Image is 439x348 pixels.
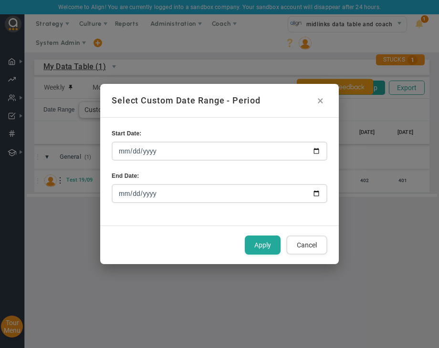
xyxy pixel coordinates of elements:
h3: Select Custom Date Range - Period [112,96,261,105]
button: Cancel [286,235,327,255]
label: Start Date: [112,129,327,138]
button: Apply [245,235,281,255]
label: End Date: [112,172,327,180]
button: × [313,93,327,108]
